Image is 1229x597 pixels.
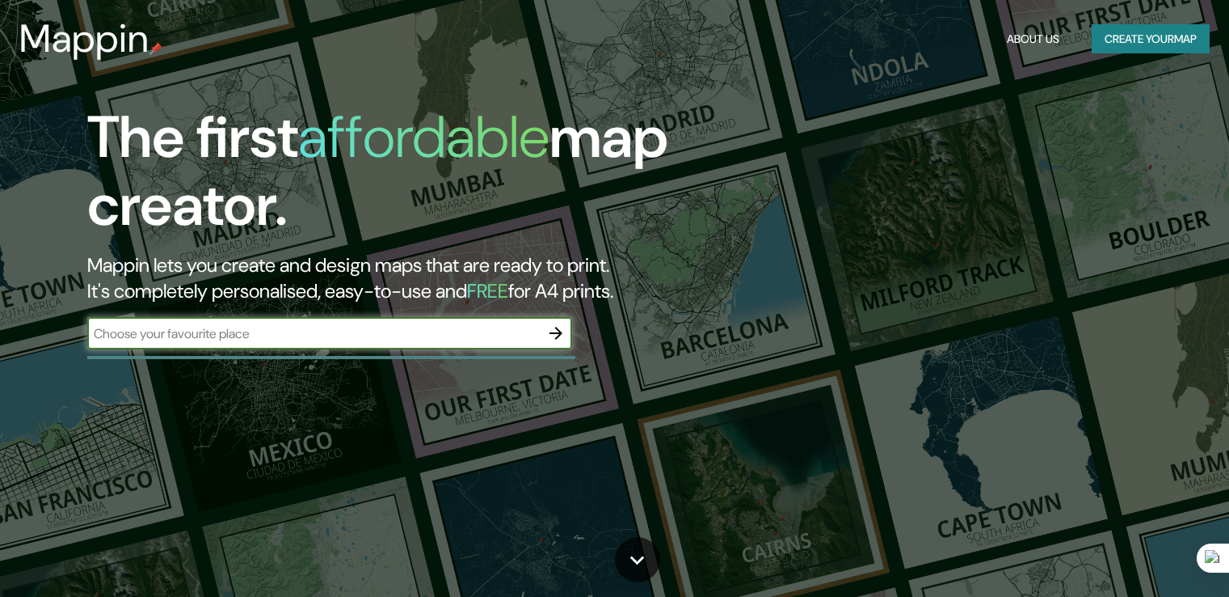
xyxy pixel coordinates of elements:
[87,252,702,304] h2: Mappin lets you create and design maps that are ready to print. It's completely personalised, eas...
[298,99,549,175] h1: affordable
[149,42,162,55] img: mappin-pin
[87,104,702,252] h1: The first map creator.
[1000,24,1066,54] button: About Us
[467,278,508,303] h5: FREE
[19,16,149,61] h3: Mappin
[87,324,540,343] input: Choose your favourite place
[1092,24,1210,54] button: Create yourmap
